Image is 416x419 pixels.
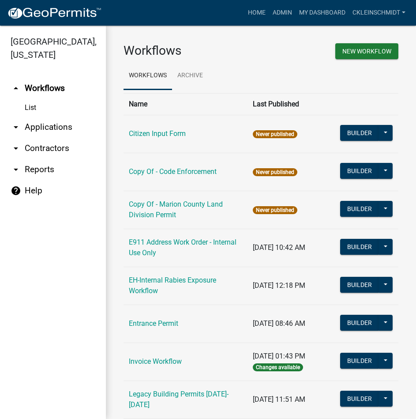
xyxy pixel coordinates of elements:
a: Legacy Building Permits [DATE]-[DATE] [129,390,229,409]
i: arrow_drop_down [11,164,21,175]
button: Builder [340,239,379,255]
span: Changes available [253,363,303,371]
a: EH-Internal Rabies Exposure Workflow [129,276,216,295]
a: Citizen Input Form [129,129,186,138]
a: My Dashboard [296,4,349,21]
span: [DATE] 11:51 AM [253,395,305,404]
button: Builder [340,163,379,179]
a: Entrance Permit [129,319,178,328]
a: Archive [172,62,208,90]
button: Builder [340,277,379,293]
a: Copy Of - Marion County Land Division Permit [129,200,223,219]
span: Never published [253,206,297,214]
span: Never published [253,168,297,176]
span: [DATE] 08:46 AM [253,319,305,328]
span: [DATE] 12:18 PM [253,281,305,290]
a: E911 Address Work Order - Internal Use Only [129,238,236,257]
i: arrow_drop_down [11,143,21,154]
button: Builder [340,125,379,141]
button: Builder [340,391,379,407]
a: Invoice Workflow [129,357,182,366]
a: Admin [269,4,296,21]
i: arrow_drop_up [11,83,21,94]
span: Never published [253,130,297,138]
a: Home [244,4,269,21]
button: New Workflow [335,43,398,59]
i: arrow_drop_down [11,122,21,132]
span: [DATE] 10:42 AM [253,243,305,252]
th: Name [124,93,247,115]
span: [DATE] 01:43 PM [253,352,305,360]
i: help [11,185,21,196]
h3: Workflows [124,43,255,58]
button: Builder [340,201,379,217]
a: Copy Of - Code Enforcement [129,167,217,176]
a: ckleinschmidt [349,4,409,21]
th: Last Published [247,93,334,115]
a: Workflows [124,62,172,90]
button: Builder [340,315,379,331]
button: Builder [340,353,379,369]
